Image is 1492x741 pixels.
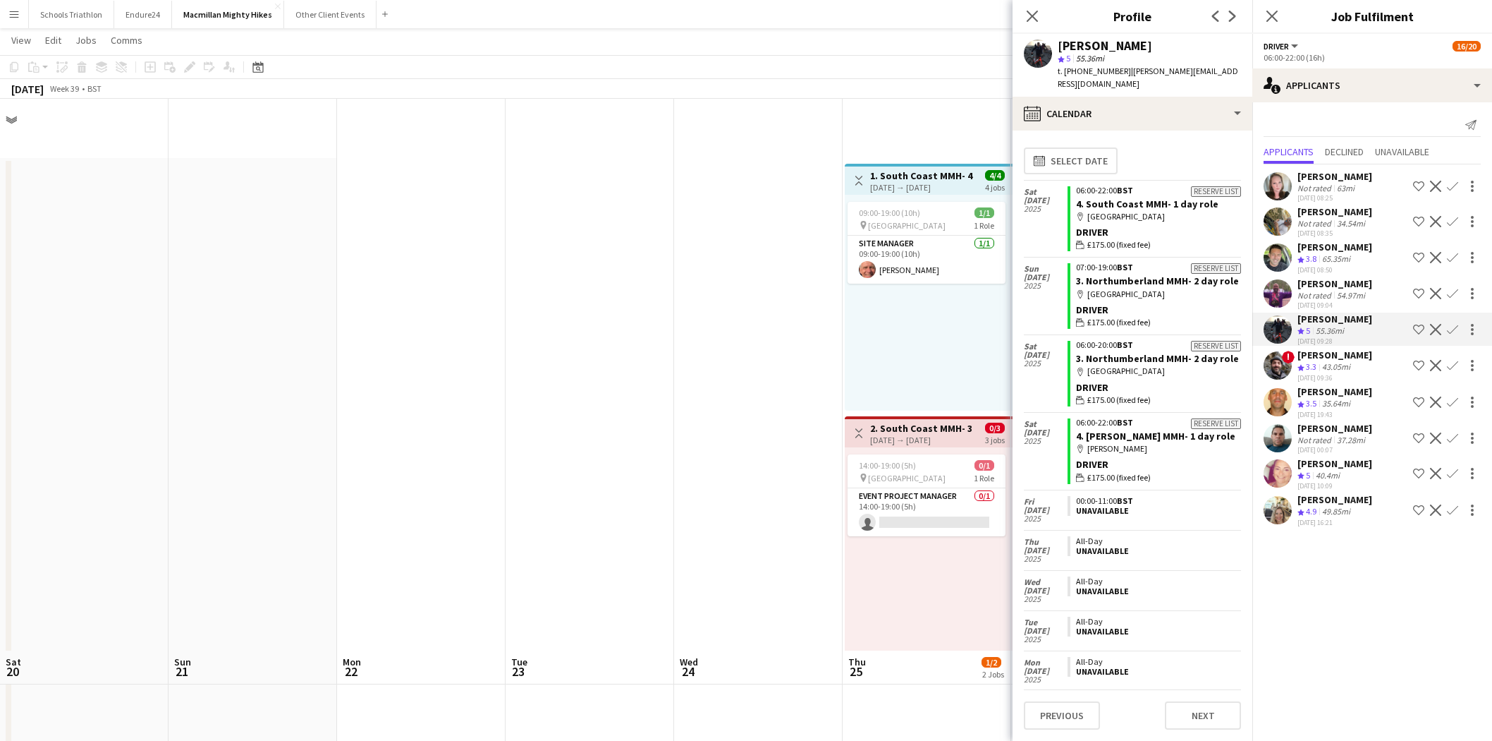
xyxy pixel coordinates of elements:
[1024,667,1068,675] span: [DATE]
[6,656,21,668] span: Sat
[848,236,1005,284] app-card-role: Site Manager1/109:00-19:00 (10h)[PERSON_NAME]
[1024,437,1068,445] span: 2025
[868,473,946,483] span: [GEOGRAPHIC_DATA]
[1024,514,1068,523] span: 2025
[1319,253,1353,265] div: 65.35mi
[1024,359,1068,368] span: 2025
[1068,536,1241,556] app-crew-unavailable-period: All-Day
[1024,595,1068,603] span: 2025
[11,34,31,47] span: View
[1068,496,1241,516] app-crew-unavailable-period: 00:00-11:00
[1297,241,1372,253] div: [PERSON_NAME]
[1076,210,1241,223] div: [GEOGRAPHIC_DATA]
[1191,186,1241,197] div: Reserve list
[1076,341,1241,349] div: 06:00-20:00
[1013,7,1252,25] h3: Profile
[39,31,67,49] a: Edit
[1297,183,1334,193] div: Not rated
[1076,365,1241,378] div: [GEOGRAPHIC_DATA]
[1024,506,1068,514] span: [DATE]
[1264,41,1300,52] button: Driver
[870,169,975,182] h3: 1. South Coast MMH- 4 day role
[6,31,37,49] a: View
[341,663,361,680] span: 22
[1252,7,1492,25] h3: Job Fulfilment
[1297,337,1372,346] div: [DATE] 09:28
[1117,495,1133,506] span: BST
[1076,546,1235,556] div: Unavailable
[1297,481,1372,490] div: [DATE] 10:09
[1313,470,1343,482] div: 40.4mi
[11,82,44,96] div: [DATE]
[974,473,994,483] span: 1 Role
[1076,381,1241,394] div: Driver
[1297,373,1372,382] div: [DATE] 09:36
[1024,428,1068,437] span: [DATE]
[1297,290,1334,301] div: Not rated
[848,202,1005,284] div: 09:00-19:00 (10h)1/1 [GEOGRAPHIC_DATA]1 RoleSite Manager1/109:00-19:00 (10h)[PERSON_NAME]
[1066,53,1070,64] span: 5
[1068,617,1241,637] app-crew-unavailable-period: All-Day
[1024,265,1068,273] span: Sun
[1076,458,1241,471] div: Driver
[1297,301,1372,310] div: [DATE] 09:04
[1306,253,1316,264] span: 3.8
[985,181,1005,193] div: 4 jobs
[1191,341,1241,351] div: Reserve list
[1117,262,1133,272] span: BST
[70,31,102,49] a: Jobs
[1024,282,1068,290] span: 2025
[1076,263,1241,272] div: 07:00-19:00
[1252,68,1492,102] div: Applicants
[1024,205,1068,213] span: 2025
[1264,147,1314,157] span: Applicants
[1024,635,1068,644] span: 2025
[172,1,284,28] button: Macmillan Mighty Hikes
[1076,627,1235,637] div: Unavailable
[1087,471,1151,484] span: £175.00 (fixed fee)
[1024,196,1068,205] span: [DATE]
[1306,325,1310,336] span: 5
[1076,442,1241,455] div: [PERSON_NAME]
[1117,185,1133,195] span: BST
[1013,97,1252,131] div: Calendar
[1375,147,1429,157] span: Unavailable
[1297,349,1372,361] div: [PERSON_NAME]
[1076,418,1241,427] div: 06:00-22:00
[1297,205,1372,218] div: [PERSON_NAME]
[1087,239,1151,251] span: £175.00 (fixed fee)
[1282,351,1295,363] span: !
[1076,226,1241,239] div: Driver
[1334,290,1368,301] div: 54.97mi
[1297,493,1372,506] div: [PERSON_NAME]
[1024,578,1068,586] span: Wed
[846,663,866,680] span: 25
[1024,546,1068,555] span: [DATE]
[848,488,1005,536] app-card-role: Event Project Manager0/114:00-19:00 (5h)
[1297,410,1372,419] div: [DATE] 19:43
[1264,52,1481,63] div: 06:00-22:00 (16h)
[848,454,1005,536] app-job-card: 14:00-19:00 (5h)0/1 [GEOGRAPHIC_DATA]1 RoleEvent Project Manager0/114:00-19:00 (5h)
[870,435,975,445] div: [DATE] → [DATE]
[868,220,946,231] span: [GEOGRAPHIC_DATA]
[859,207,920,218] span: 09:00-19:00 (10h)
[1453,41,1481,52] span: 16/20
[1334,435,1368,445] div: 37.28mi
[1297,422,1372,435] div: [PERSON_NAME]
[1076,352,1239,365] a: 3. Northumberland MMH- 2 day role
[1024,675,1068,684] span: 2025
[1024,342,1068,351] span: Sat
[985,170,1005,181] span: 4/4
[1076,667,1235,677] div: Unavailable
[111,34,142,47] span: Comms
[1117,339,1133,350] span: BST
[974,460,994,471] span: 0/1
[1076,506,1235,516] div: Unavailable
[1297,313,1372,325] div: [PERSON_NAME]
[1117,417,1133,428] span: BST
[1024,188,1068,196] span: Sat
[4,663,21,680] span: 20
[859,460,916,471] span: 14:00-19:00 (5h)
[1076,303,1241,316] div: Driver
[343,656,361,668] span: Mon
